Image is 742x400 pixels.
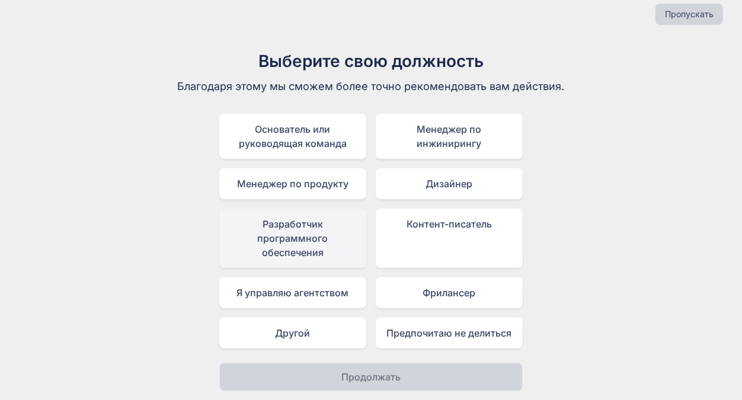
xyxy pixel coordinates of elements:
font: Выберите свою должность [258,51,484,71]
font: Фрилансер [423,287,476,299]
font: Дизайнер [426,178,473,190]
font: Продолжать [341,371,401,383]
font: Менеджер по инжинирингу [417,123,482,149]
button: Продолжать [219,363,523,391]
font: Разработчик программного обеспечения [258,218,328,258]
font: Пропускать [665,9,714,19]
font: Другой [276,327,311,339]
font: Предпочитаю не делиться [387,327,512,339]
button: Пропускать [655,4,723,25]
font: Благодаря этому мы сможем более точно рекомендовать вам действия. [178,80,565,92]
font: Контент-писатель [407,218,492,230]
font: Менеджер по продукту [237,178,348,190]
font: Основатель или руководящая команда [239,123,347,149]
font: Я управляю агентством [237,287,349,299]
